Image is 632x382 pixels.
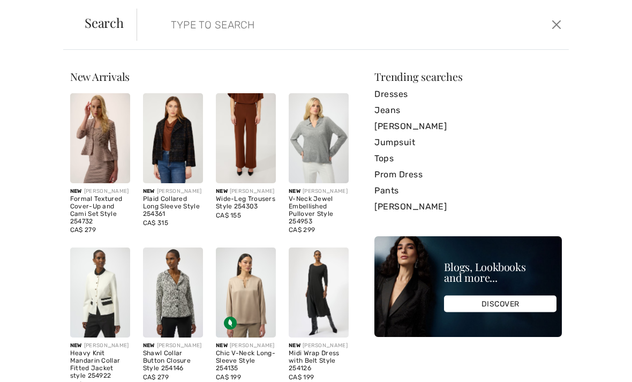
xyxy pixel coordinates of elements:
span: CA$ 279 [70,226,96,234]
a: Jeans [374,102,562,118]
span: CA$ 279 [143,373,169,381]
img: Chic V-Neck Long-Sleeve Style 254135. Fawn [216,248,276,338]
div: [PERSON_NAME] [216,342,276,350]
div: Plaid Collared Long Sleeve Style 254361 [143,196,203,218]
div: Trending searches [374,71,562,82]
span: New [70,188,82,194]
a: [PERSON_NAME] [374,199,562,215]
div: [PERSON_NAME] [143,342,203,350]
div: Wide-Leg Trousers Style 254303 [216,196,276,211]
span: Search [85,16,124,29]
input: TYPE TO SEARCH [163,9,453,41]
img: V-Neck Jewel Embellished Pullover Style 254953. Black [289,93,349,183]
div: [PERSON_NAME] [70,342,130,350]
span: New [70,342,82,349]
div: [PERSON_NAME] [216,188,276,196]
div: V-Neck Jewel Embellished Pullover Style 254953 [289,196,349,225]
div: [PERSON_NAME] [289,188,349,196]
a: Prom Dress [374,167,562,183]
span: New [216,342,228,349]
img: Heavy Knit Mandarin Collar Fitted Jacket style 254922. Vanilla/Black [70,248,130,338]
span: New [143,188,155,194]
span: CA$ 199 [216,373,241,381]
img: Midi Wrap Dress with Belt Style 254126. Black [289,248,349,338]
span: New [289,188,300,194]
span: New [216,188,228,194]
img: Wide-Leg Trousers Style 254303. Toffee/black [216,93,276,183]
div: DISCOVER [444,296,556,312]
span: New Arrivals [70,69,130,84]
div: Formal Textured Cover-Up and Cami Set Style 254732 [70,196,130,225]
button: Close [549,16,565,33]
div: Shawl Collar Button Closure Style 254146 [143,350,203,372]
a: Pants [374,183,562,199]
img: Shawl Collar Button Closure Style 254146. Off White/Black [143,248,203,338]
img: Blogs, Lookbooks and more... [374,236,562,337]
div: [PERSON_NAME] [70,188,130,196]
span: New [289,342,300,349]
div: [PERSON_NAME] [289,342,349,350]
div: Heavy Knit Mandarin Collar Fitted Jacket style 254922 [70,350,130,379]
a: Jumpsuit [374,134,562,151]
span: CA$ 299 [289,226,315,234]
a: Dresses [374,86,562,102]
span: New [143,342,155,349]
div: Midi Wrap Dress with Belt Style 254126 [289,350,349,372]
div: [PERSON_NAME] [143,188,203,196]
span: CA$ 315 [143,219,168,227]
img: Plaid Collared Long Sleeve Style 254361. Navy/copper [143,93,203,183]
div: Chic V-Neck Long-Sleeve Style 254135 [216,350,276,372]
span: CA$ 199 [289,373,314,381]
a: Tops [374,151,562,167]
img: Formal Textured Cover-Up and Cami Set Style 254732. Sand [70,93,130,183]
div: Blogs, Lookbooks and more... [444,261,556,283]
img: Sustainable Fabric [224,317,237,329]
a: [PERSON_NAME] [374,118,562,134]
span: CA$ 155 [216,212,241,219]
